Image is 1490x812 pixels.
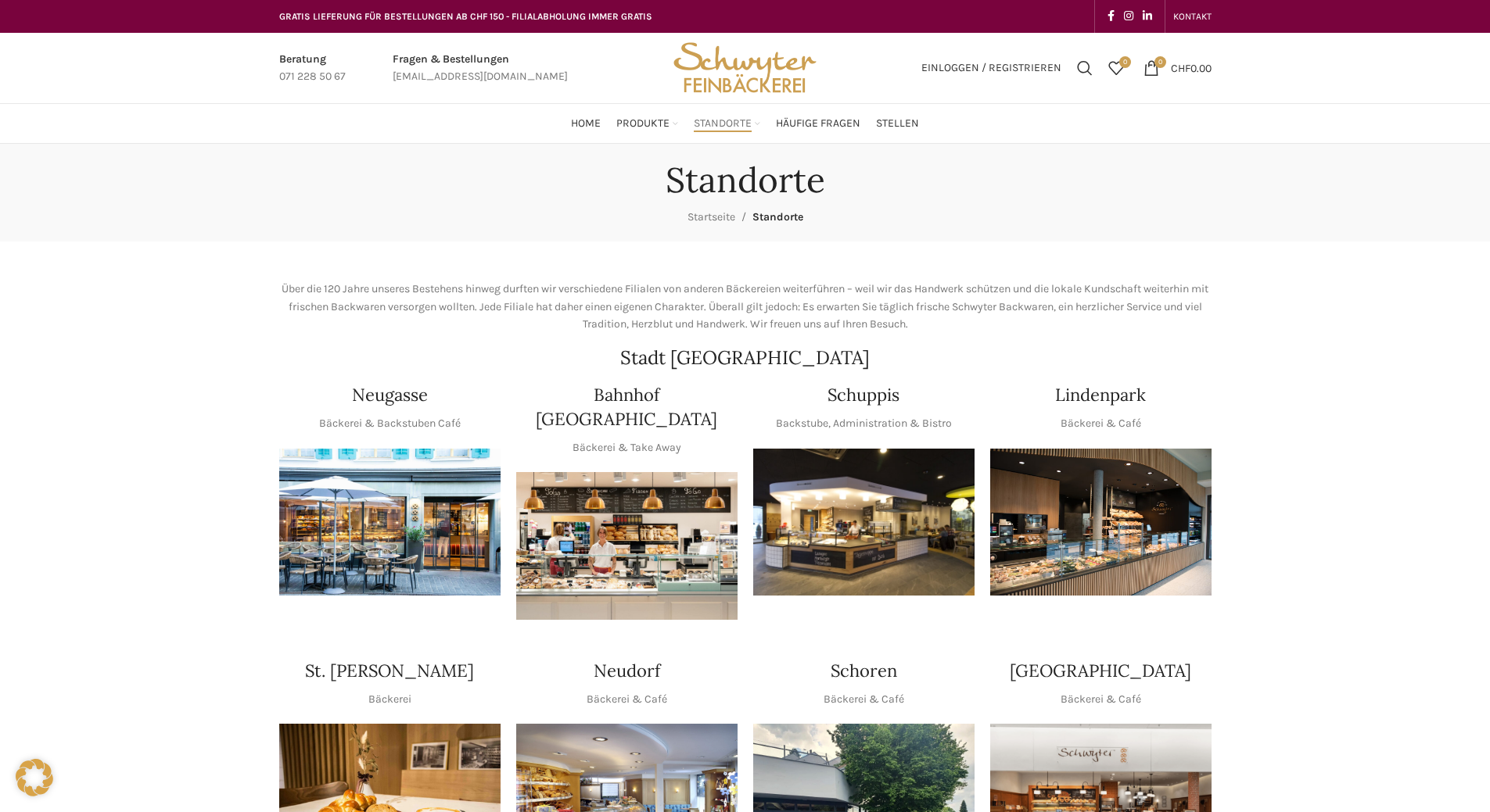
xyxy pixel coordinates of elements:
h4: [GEOGRAPHIC_DATA] [1010,659,1191,683]
a: Linkedin social link [1138,5,1157,27]
span: 0 [1119,56,1131,68]
a: Stellen [876,108,919,139]
div: 1 / 1 [279,449,501,596]
h4: Neugasse [352,383,428,407]
a: Instagram social link [1119,5,1138,27]
h4: Schoren [831,659,897,683]
span: CHF [1171,61,1190,74]
span: Häufige Fragen [776,116,860,131]
p: Bäckerei & Take Away [573,439,681,456]
h2: Stadt [GEOGRAPHIC_DATA] [279,349,1212,367]
a: KONTAKT [1173,1,1212,32]
h4: Schuppis [828,383,899,407]
a: Einloggen / Registrieren [914,52,1069,84]
a: Suchen [1069,52,1100,84]
p: Bäckerei & Café [1061,691,1141,708]
img: 017-e1571925257345 [990,449,1212,596]
h4: Neudorf [594,659,660,683]
span: Produkte [616,116,670,131]
a: Produkte [616,108,678,139]
p: Über die 120 Jahre unseres Bestehens hinweg durften wir verschiedene Filialen von anderen Bäckere... [279,281,1212,333]
div: Meine Wunschliste [1100,52,1132,84]
span: Stellen [876,116,919,131]
p: Bäckerei & Café [587,691,667,708]
p: Bäckerei [368,691,411,708]
a: Infobox link [393,51,568,86]
p: Bäckerei & Backstuben Café [319,415,461,432]
div: 1 / 1 [990,449,1212,596]
h4: St. [PERSON_NAME] [305,659,474,683]
img: Neugasse [279,449,501,596]
h4: Lindenpark [1055,383,1146,407]
a: Standorte [694,108,760,139]
a: Startseite [688,210,735,224]
img: Bäckerei Schwyter [668,33,821,103]
a: Häufige Fragen [776,108,860,139]
a: Facebook social link [1103,5,1119,27]
h1: Standorte [666,159,825,201]
div: Secondary navigation [1165,1,1219,32]
img: 150130-Schwyter-013 [753,449,975,596]
a: Infobox link [279,51,346,86]
div: Main navigation [271,108,1219,139]
div: 1 / 1 [753,449,975,596]
span: Standorte [694,116,752,131]
span: GRATIS LIEFERUNG FÜR BESTELLUNGEN AB CHF 150 - FILIALABHOLUNG IMMER GRATIS [279,11,652,22]
p: Bäckerei & Café [1061,415,1141,432]
div: 1 / 1 [516,472,738,620]
span: Standorte [752,210,803,224]
h4: Bahnhof [GEOGRAPHIC_DATA] [516,383,738,431]
p: Bäckerei & Café [824,691,904,708]
p: Backstube, Administration & Bistro [776,415,952,432]
span: Einloggen / Registrieren [921,63,1061,73]
a: 0 [1100,52,1132,84]
span: KONTAKT [1173,11,1212,22]
img: Bahnhof St. Gallen [516,472,738,620]
a: 0 CHF0.00 [1136,52,1219,84]
span: 0 [1154,56,1166,68]
a: Home [571,108,601,139]
span: Home [571,116,601,131]
a: Site logo [668,60,821,73]
bdi: 0.00 [1171,61,1212,74]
